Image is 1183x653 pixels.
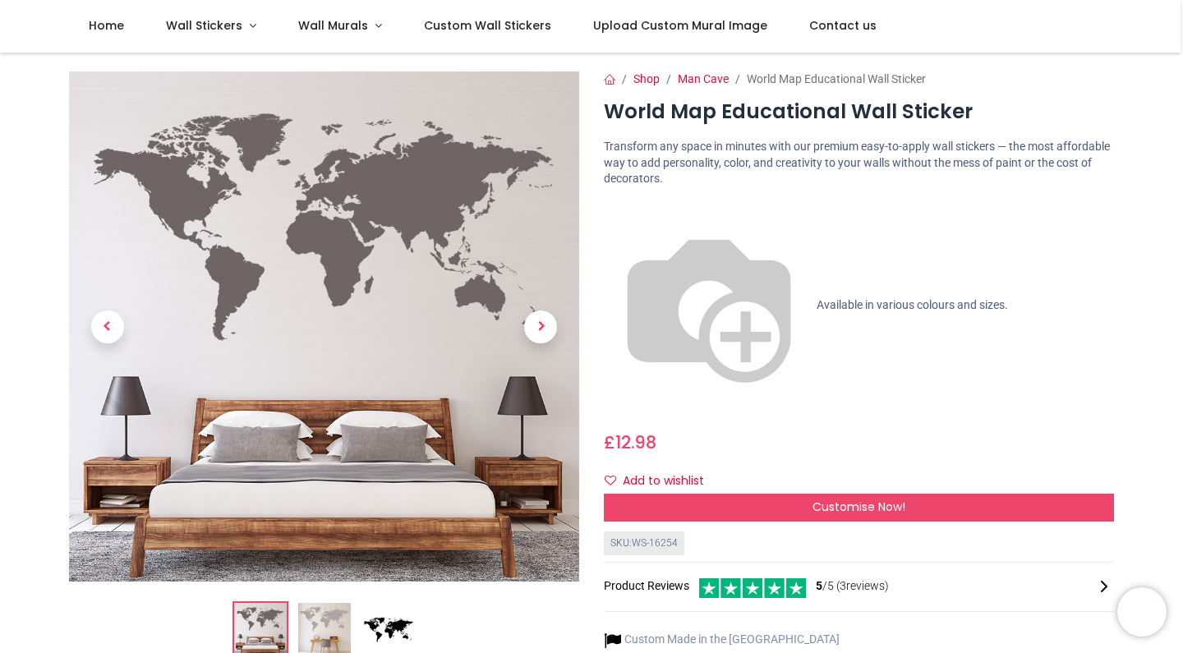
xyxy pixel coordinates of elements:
span: 12.98 [615,430,656,454]
span: Wall Murals [298,17,368,34]
iframe: Brevo live chat [1117,587,1167,637]
span: Upload Custom Mural Image [593,17,767,34]
span: Home [89,17,124,34]
div: SKU: WS-16254 [604,531,684,555]
span: Previous [91,310,124,343]
p: Transform any space in minutes with our premium easy-to-apply wall stickers — the most affordable... [604,139,1114,187]
a: Next [503,149,579,506]
span: Wall Stickers [166,17,242,34]
img: color-wheel.png [604,200,814,411]
div: Product Reviews [604,576,1114,598]
span: Available in various colours and sizes. [817,298,1008,311]
span: 5 [816,579,822,592]
span: £ [604,430,656,454]
span: Customise Now! [812,499,905,515]
span: World Map Educational Wall Sticker [747,72,926,85]
h1: World Map Educational Wall Sticker [604,98,1114,126]
img: World Map Educational Wall Sticker [69,71,579,582]
a: Shop [633,72,660,85]
a: Man Cave [678,72,729,85]
span: Next [524,310,557,343]
span: Contact us [809,17,877,34]
button: Add to wishlistAdd to wishlist [604,467,718,495]
span: Custom Wall Stickers [424,17,551,34]
li: Custom Made in the [GEOGRAPHIC_DATA] [604,632,840,649]
i: Add to wishlist [605,475,616,486]
a: Previous [69,149,145,506]
span: /5 ( 3 reviews) [816,578,889,595]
